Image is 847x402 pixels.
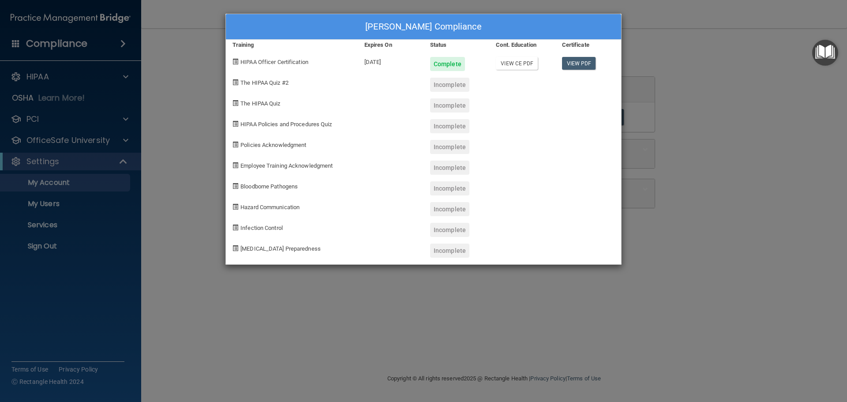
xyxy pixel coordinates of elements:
span: The HIPAA Quiz [240,100,280,107]
div: Incomplete [430,119,469,133]
div: Incomplete [430,78,469,92]
div: [PERSON_NAME] Compliance [226,14,621,40]
span: The HIPAA Quiz #2 [240,79,289,86]
div: Cont. Education [489,40,555,50]
div: Expires On [358,40,423,50]
span: Bloodborne Pathogens [240,183,298,190]
button: Open Resource Center [812,40,838,66]
div: Complete [430,57,465,71]
span: Infection Control [240,225,283,231]
div: Training [226,40,358,50]
div: Incomplete [430,223,469,237]
span: Policies Acknowledgment [240,142,306,148]
div: [DATE] [358,50,423,71]
div: Certificate [555,40,621,50]
span: HIPAA Officer Certification [240,59,308,65]
span: [MEDICAL_DATA] Preparedness [240,245,321,252]
span: HIPAA Policies and Procedures Quiz [240,121,332,128]
div: Incomplete [430,98,469,113]
div: Status [423,40,489,50]
a: View PDF [562,57,596,70]
span: Hazard Communication [240,204,300,210]
a: View CE PDF [496,57,538,70]
div: Incomplete [430,161,469,175]
div: Incomplete [430,244,469,258]
div: Incomplete [430,140,469,154]
div: Incomplete [430,181,469,195]
span: Employee Training Acknowledgment [240,162,333,169]
div: Incomplete [430,202,469,216]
